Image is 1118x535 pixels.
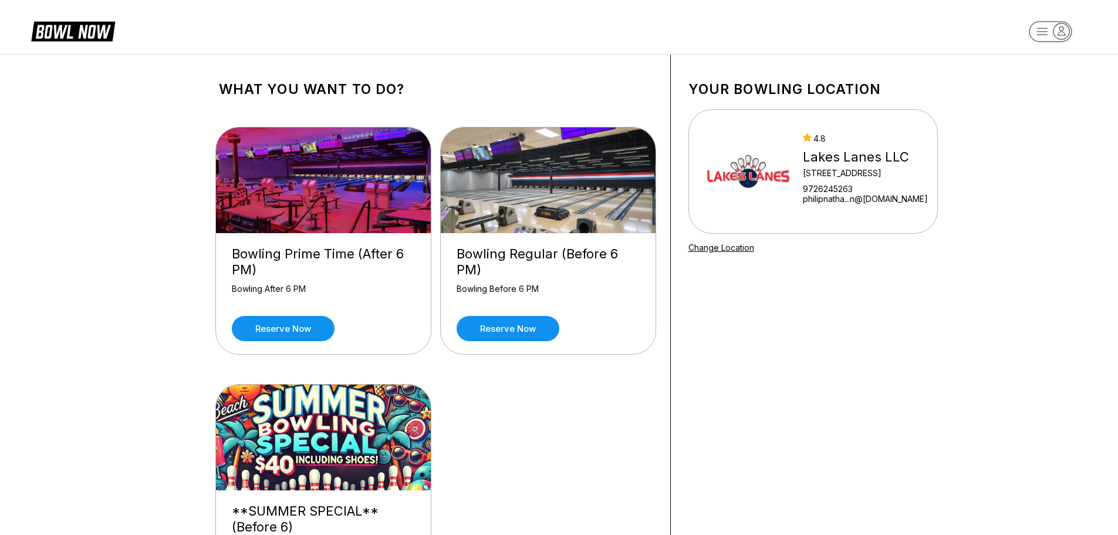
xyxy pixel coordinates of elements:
a: philipnatha...n@[DOMAIN_NAME] [803,194,928,204]
img: Lakes Lanes LLC [704,127,792,216]
div: 9726245263 [803,184,928,194]
div: Bowling Before 6 PM [457,284,640,304]
a: Change Location [688,243,754,253]
a: Reserve now [232,316,335,341]
img: **SUMMER SPECIAL** (Before 6) [216,385,432,490]
div: [STREET_ADDRESS] [803,168,928,178]
img: Bowling Prime Time (After 6 PM) [216,127,432,233]
div: 4.8 [803,133,928,143]
div: Bowling Regular (Before 6 PM) [457,246,640,278]
div: Lakes Lanes LLC [803,149,928,165]
div: Bowling After 6 PM [232,284,415,304]
a: Reserve now [457,316,559,341]
div: Bowling Prime Time (After 6 PM) [232,246,415,278]
div: **SUMMER SPECIAL** (Before 6) [232,503,415,535]
img: Bowling Regular (Before 6 PM) [441,127,657,233]
h1: What you want to do? [219,81,653,97]
h1: Your bowling location [688,81,938,97]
